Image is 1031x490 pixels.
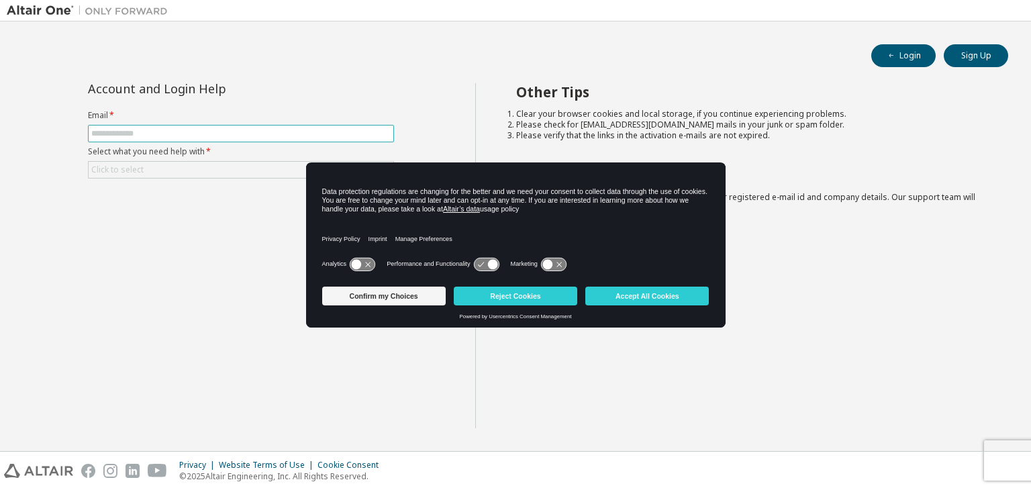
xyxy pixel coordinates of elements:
div: Cookie Consent [317,460,387,471]
label: Select what you need help with [88,146,394,157]
li: Please check for [EMAIL_ADDRESS][DOMAIN_NAME] mails in your junk or spam folder. [516,119,985,130]
div: Click to select [91,164,144,175]
h2: Not sure how to login? [516,166,985,184]
img: instagram.svg [103,464,117,478]
p: © 2025 Altair Engineering, Inc. All Rights Reserved. [179,471,387,482]
div: Account and Login Help [88,83,333,94]
img: Altair One [7,4,175,17]
div: Privacy [179,460,219,471]
img: linkedin.svg [126,464,140,478]
li: Please verify that the links in the activation e-mails are not expired. [516,130,985,141]
div: Website Terms of Use [219,460,317,471]
div: Click to select [89,162,393,178]
img: youtube.svg [148,464,167,478]
img: altair_logo.svg [4,464,73,478]
img: facebook.svg [81,464,95,478]
span: with a brief description of the problem, your registered e-mail id and company details. Our suppo... [516,191,975,213]
label: Email [88,110,394,121]
h2: Other Tips [516,83,985,101]
button: Login [871,44,936,67]
button: Sign Up [944,44,1008,67]
li: Clear your browser cookies and local storage, if you continue experiencing problems. [516,109,985,119]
